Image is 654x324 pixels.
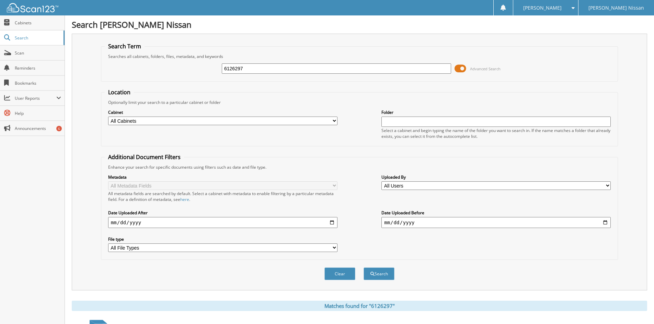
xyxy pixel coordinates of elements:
div: Select a cabinet and begin typing the name of the folder you want to search in. If the name match... [381,128,611,139]
label: Date Uploaded Before [381,210,611,216]
legend: Search Term [105,43,145,50]
input: end [381,217,611,228]
img: scan123-logo-white.svg [7,3,58,12]
div: Enhance your search for specific documents using filters such as date and file type. [105,164,614,170]
span: [PERSON_NAME] Nissan [588,6,644,10]
div: Optionally limit your search to a particular cabinet or folder [105,99,614,105]
span: Help [15,110,61,116]
span: Announcements [15,125,61,131]
div: All metadata fields are searched by default. Select a cabinet with metadata to enable filtering b... [108,191,337,202]
div: 6 [56,126,62,131]
span: Scan [15,50,61,56]
label: Folder [381,109,611,115]
h1: Search [PERSON_NAME] Nissan [72,19,647,30]
legend: Additional Document Filters [105,153,184,161]
label: File type [108,236,337,242]
span: Bookmarks [15,80,61,86]
span: [PERSON_NAME] [523,6,562,10]
div: Matches found for "6126297" [72,301,647,311]
div: Searches all cabinets, folders, files, metadata, and keywords [105,53,614,59]
label: Cabinet [108,109,337,115]
span: Reminders [15,65,61,71]
span: User Reports [15,95,56,101]
span: Advanced Search [470,66,501,71]
a: here [180,196,189,202]
input: start [108,217,337,228]
label: Date Uploaded After [108,210,337,216]
span: Cabinets [15,20,61,26]
button: Search [364,267,394,280]
legend: Location [105,88,134,96]
span: Search [15,35,60,41]
label: Metadata [108,174,337,180]
label: Uploaded By [381,174,611,180]
button: Clear [324,267,355,280]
